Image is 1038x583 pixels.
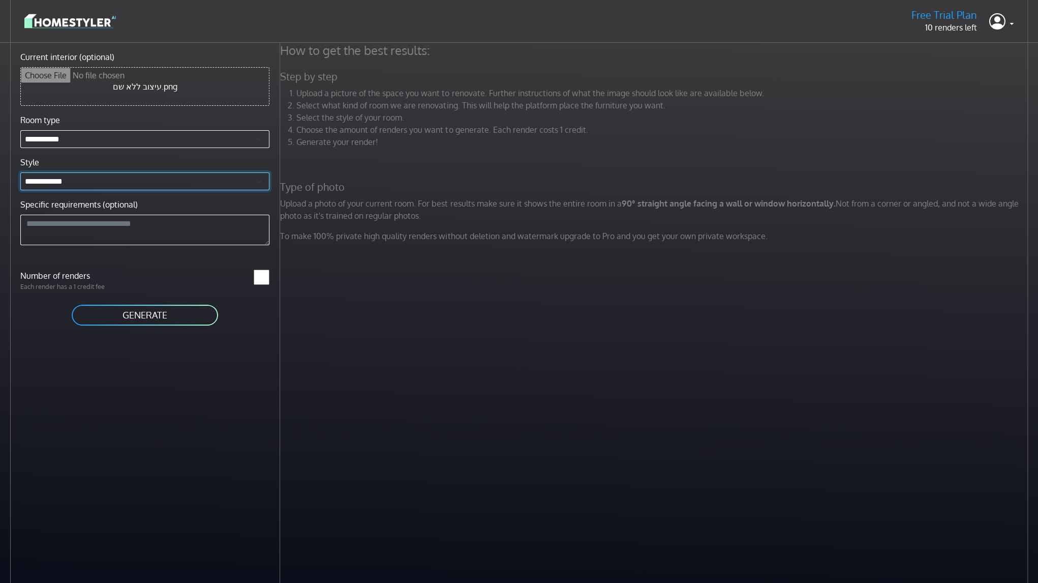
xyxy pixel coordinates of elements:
img: logo-3de290ba35641baa71223ecac5eacb59cb85b4c7fdf211dc9aaecaaee71ea2f8.svg [24,12,116,30]
label: Specific requirements (optional) [20,198,138,211]
strong: 90° straight angle facing a wall or window horizontally. [621,198,835,209]
p: Upload a photo of your current room. For best results make sure it shows the entire room in a Not... [274,197,1036,222]
li: Upload a picture of the space you want to renovate. Further instructions of what the image should... [296,87,1030,99]
p: To make 100% private high quality renders without deletion and watermark upgrade to Pro and you g... [274,230,1036,242]
li: Select the style of your room. [296,111,1030,124]
h5: Free Trial Plan [911,9,977,21]
p: Each render has a 1 credit fee [14,282,145,291]
p: 10 renders left [911,21,977,34]
label: Room type [20,114,60,126]
h5: Step by step [274,70,1036,83]
li: Select what kind of room we are renovating. This will help the platform place the furniture you w... [296,99,1030,111]
label: Current interior (optional) [20,51,114,63]
li: Choose the amount of renders you want to generate. Each render costs 1 credit. [296,124,1030,136]
label: Number of renders [14,270,145,282]
label: Style [20,156,39,168]
button: GENERATE [71,304,219,327]
li: Generate your render! [296,136,1030,148]
h4: How to get the best results: [274,43,1036,58]
h5: Type of photo [274,181,1036,193]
